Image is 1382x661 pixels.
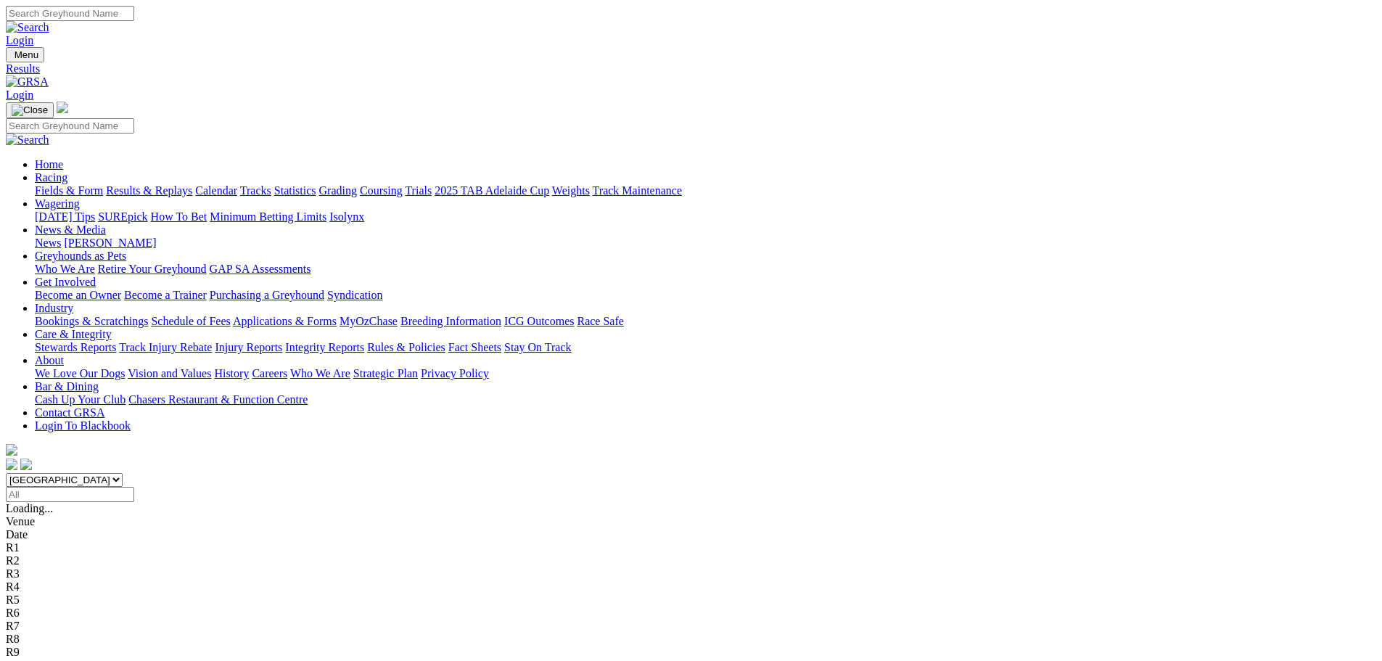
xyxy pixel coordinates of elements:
a: Schedule of Fees [151,315,230,327]
a: Industry [35,302,73,314]
a: Isolynx [329,210,364,223]
a: Syndication [327,289,382,301]
a: Statistics [274,184,316,197]
a: Stewards Reports [35,341,116,353]
a: Race Safe [577,315,623,327]
a: Login [6,89,33,101]
div: R9 [6,646,1376,659]
a: News [35,237,61,249]
div: R2 [6,554,1376,567]
a: Calendar [195,184,237,197]
a: Track Injury Rebate [119,341,212,353]
span: Loading... [6,502,53,514]
a: Results [6,62,1376,75]
a: Stay On Track [504,341,571,353]
a: Weights [552,184,590,197]
a: Login To Blackbook [35,419,131,432]
img: GRSA [6,75,49,89]
a: News & Media [35,223,106,236]
input: Search [6,6,134,21]
div: Venue [6,515,1376,528]
div: Care & Integrity [35,341,1376,354]
a: Get Involved [35,276,96,288]
div: R6 [6,607,1376,620]
div: R3 [6,567,1376,580]
a: Become a Trainer [124,289,207,301]
img: Search [6,21,49,34]
a: Rules & Policies [367,341,445,353]
a: Track Maintenance [593,184,682,197]
img: facebook.svg [6,459,17,470]
a: GAP SA Assessments [210,263,311,275]
a: Vision and Values [128,367,211,379]
a: Integrity Reports [285,341,364,353]
div: Greyhounds as Pets [35,263,1376,276]
a: SUREpick [98,210,147,223]
a: [DATE] Tips [35,210,95,223]
a: History [214,367,249,379]
div: R8 [6,633,1376,646]
a: Chasers Restaurant & Function Centre [128,393,308,406]
a: Strategic Plan [353,367,418,379]
a: Become an Owner [35,289,121,301]
div: Get Involved [35,289,1376,302]
a: Who We Are [35,263,95,275]
a: Fields & Form [35,184,103,197]
a: Wagering [35,197,80,210]
a: Results & Replays [106,184,192,197]
img: Search [6,134,49,147]
a: Care & Integrity [35,328,112,340]
div: Bar & Dining [35,393,1376,406]
a: Grading [319,184,357,197]
a: Bar & Dining [35,380,99,393]
a: Privacy Policy [421,367,489,379]
div: R4 [6,580,1376,594]
img: logo-grsa-white.png [57,102,68,113]
a: ICG Outcomes [504,315,574,327]
div: About [35,367,1376,380]
a: We Love Our Dogs [35,367,125,379]
a: MyOzChase [340,315,398,327]
a: Breeding Information [400,315,501,327]
a: Who We Are [290,367,350,379]
span: Menu [15,49,38,60]
input: Select date [6,487,134,502]
button: Toggle navigation [6,47,44,62]
a: About [35,354,64,366]
input: Search [6,118,134,134]
a: Careers [252,367,287,379]
a: 2025 TAB Adelaide Cup [435,184,549,197]
a: Tracks [240,184,271,197]
a: Fact Sheets [448,341,501,353]
div: R7 [6,620,1376,633]
img: logo-grsa-white.png [6,444,17,456]
div: R1 [6,541,1376,554]
a: Injury Reports [215,341,282,353]
a: Minimum Betting Limits [210,210,326,223]
button: Toggle navigation [6,102,54,118]
img: Close [12,104,48,116]
a: Bookings & Scratchings [35,315,148,327]
a: Applications & Forms [233,315,337,327]
a: Login [6,34,33,46]
div: Racing [35,184,1376,197]
div: News & Media [35,237,1376,250]
a: How To Bet [151,210,207,223]
a: Contact GRSA [35,406,104,419]
a: Coursing [360,184,403,197]
a: Purchasing a Greyhound [210,289,324,301]
a: Home [35,158,63,171]
div: Date [6,528,1376,541]
a: Trials [405,184,432,197]
a: [PERSON_NAME] [64,237,156,249]
div: Industry [35,315,1376,328]
a: Cash Up Your Club [35,393,126,406]
a: Retire Your Greyhound [98,263,207,275]
div: R5 [6,594,1376,607]
a: Racing [35,171,67,184]
img: twitter.svg [20,459,32,470]
a: Greyhounds as Pets [35,250,126,262]
div: Wagering [35,210,1376,223]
